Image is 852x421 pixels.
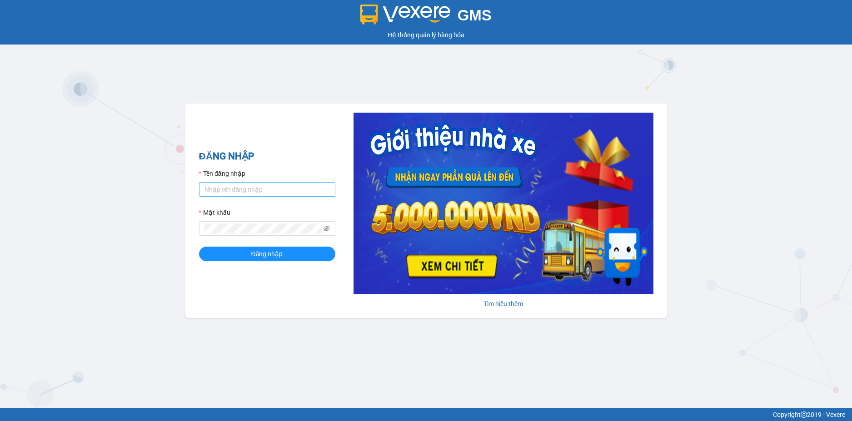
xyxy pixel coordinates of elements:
div: Copyright 2019 - Vexere [7,410,845,420]
input: Tên đăng nhập [199,182,335,197]
div: Hệ thống quản lý hàng hóa [2,30,850,40]
h2: ĐĂNG NHẬP [199,149,335,164]
span: copyright [801,411,807,418]
span: eye-invisible [324,225,330,232]
span: Đăng nhập [251,249,283,259]
span: GMS [458,7,492,24]
button: Đăng nhập [199,247,335,261]
label: Mật khẩu [199,208,230,218]
label: Tên đăng nhập [199,168,245,178]
a: GMS [360,14,492,21]
img: logo 2 [360,5,450,25]
div: Tìm hiểu thêm [354,299,653,309]
img: banner-0 [354,113,653,294]
input: Mật khẩu [204,223,322,233]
